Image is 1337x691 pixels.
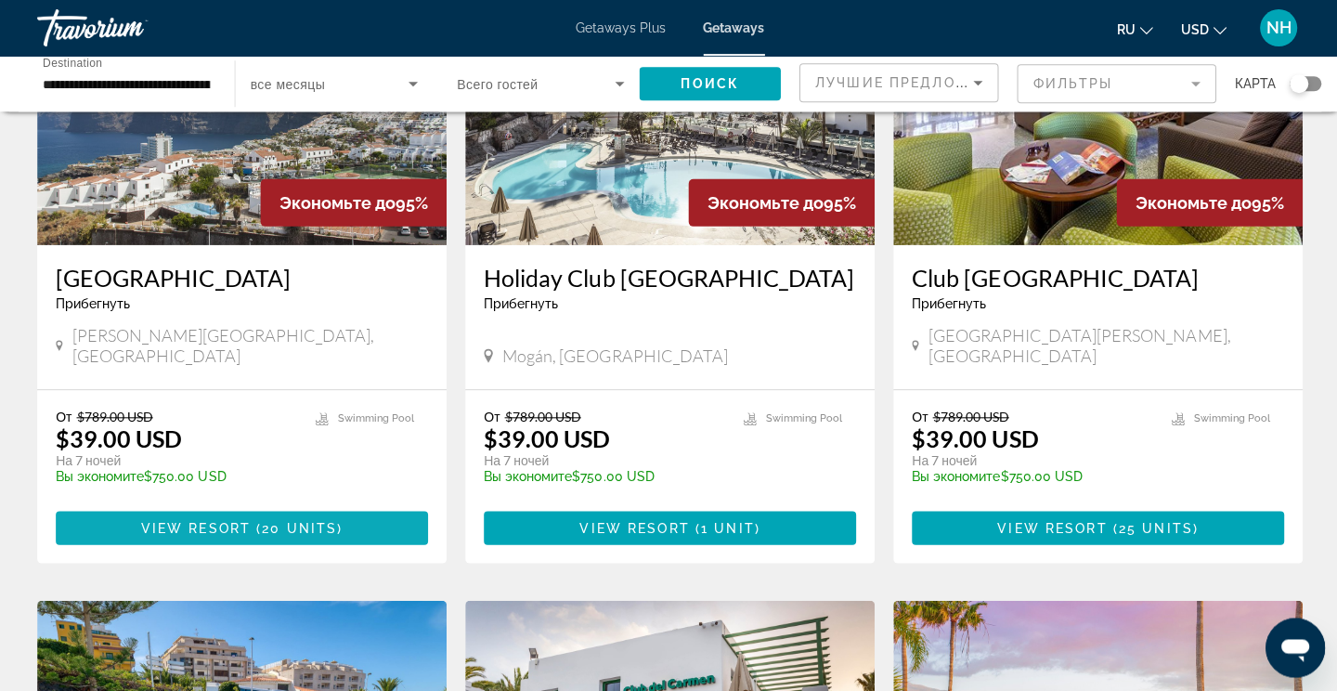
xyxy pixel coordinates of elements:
[37,4,223,52] a: Travorium
[575,20,665,35] a: Getaways Plus
[706,192,822,212] span: Экономьте до
[483,468,571,483] span: Вы экономите
[1114,16,1150,43] button: Change language
[56,451,296,468] p: На 7 ночей
[56,468,296,483] p: $750.00 USD
[687,178,873,226] div: 95%
[483,468,723,483] p: $750.00 USD
[1114,178,1300,226] div: 95%
[503,408,579,424] span: $789.00 USD
[72,324,427,365] span: [PERSON_NAME][GEOGRAPHIC_DATA], [GEOGRAPHIC_DATA]
[1114,22,1133,37] span: ru
[910,468,998,483] span: Вы экономите
[927,324,1281,365] span: [GEOGRAPHIC_DATA][PERSON_NAME], [GEOGRAPHIC_DATA]
[578,519,688,534] span: View Resort
[56,295,130,310] span: Прибегнуть
[483,408,499,424] span: От
[910,408,926,424] span: От
[930,408,1006,424] span: $789.00 USD
[56,263,427,291] a: [GEOGRAPHIC_DATA]
[910,295,984,310] span: Прибегнуть
[483,451,723,468] p: На 7 ночей
[1178,16,1224,43] button: Change currency
[483,510,854,543] button: View Resort(1 unit)
[813,75,1011,90] span: Лучшие предложения
[456,77,537,92] span: Всего гостей
[250,77,324,92] span: все месяцы
[483,424,609,451] p: $39.00 USD
[56,424,182,451] p: $39.00 USD
[56,468,144,483] span: Вы экономите
[1116,519,1190,534] span: 25 units
[1264,19,1289,37] span: NH
[1133,192,1249,212] span: Экономьте до
[76,408,152,424] span: $789.00 USD
[483,295,557,310] span: Прибегнуть
[1263,617,1322,676] iframe: Кнопка запуска окна обмена сообщениями
[1232,71,1273,97] span: карта
[250,519,342,534] span: ( )
[910,424,1036,451] p: $39.00 USD
[910,510,1281,543] button: View Resort(25 units)
[699,519,753,534] span: 1 unit
[1178,22,1206,37] span: USD
[43,57,102,69] span: Destination
[813,72,980,94] mat-select: Sort by
[1191,411,1267,424] span: Swimming Pool
[702,20,763,35] a: Getaways
[260,178,446,226] div: 95%
[279,192,395,212] span: Экономьте до
[910,263,1281,291] a: Club [GEOGRAPHIC_DATA]
[56,408,71,424] span: От
[1105,519,1196,534] span: ( )
[910,451,1150,468] p: На 7 ночей
[501,345,726,365] span: Mogán, [GEOGRAPHIC_DATA]
[337,411,413,424] span: Swimming Pool
[688,519,759,534] span: ( )
[680,76,738,91] span: Поиск
[764,411,840,424] span: Swimming Pool
[910,468,1150,483] p: $750.00 USD
[140,519,250,534] span: View Resort
[56,510,427,543] button: View Resort(20 units)
[638,67,779,100] button: Поиск
[1252,8,1300,47] button: User Menu
[1015,63,1214,104] button: Filter
[483,263,854,291] a: Holiday Club [GEOGRAPHIC_DATA]
[995,519,1105,534] span: View Resort
[262,519,337,534] span: 20 units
